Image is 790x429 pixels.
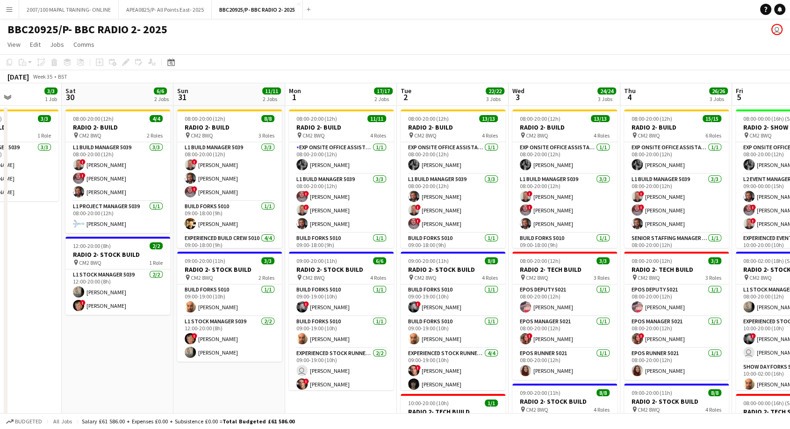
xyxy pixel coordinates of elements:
[223,418,294,425] span: Total Budgeted £61 586.00
[46,38,68,51] a: Jobs
[5,416,43,427] button: Budgeted
[19,0,119,19] button: 2007/100 MAPAL TRAINING- ONLINE
[15,418,42,425] span: Budgeted
[119,0,212,19] button: APEA0825/P- All Points East- 2025
[82,418,294,425] div: Salary £61 586.00 + Expenses £0.00 + Subsistence £0.00 =
[771,24,783,35] app-user-avatar: Grace Shorten
[70,38,98,51] a: Comms
[73,40,94,49] span: Comms
[7,40,21,49] span: View
[50,40,64,49] span: Jobs
[51,418,74,425] span: All jobs
[4,38,24,51] a: View
[212,0,303,19] button: BBC20925/P- BBC RADIO 2- 2025
[31,73,54,80] span: Week 35
[30,40,41,49] span: Edit
[26,38,44,51] a: Edit
[58,73,67,80] div: BST
[7,72,29,81] div: [DATE]
[7,22,167,36] h1: BBC20925/P- BBC RADIO 2- 2025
